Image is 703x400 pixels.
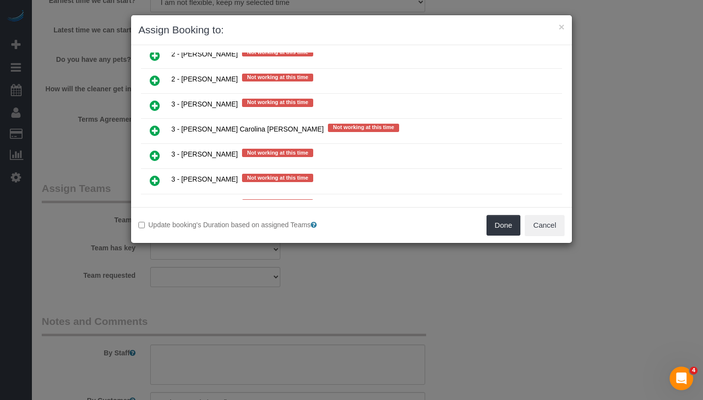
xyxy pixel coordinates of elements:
[138,23,565,37] h3: Assign Booking to:
[690,367,698,374] span: 4
[487,215,521,236] button: Done
[171,50,238,58] span: 2 - [PERSON_NAME]
[242,174,313,182] span: Not working at this time
[242,74,313,81] span: Not working at this time
[242,99,313,107] span: Not working at this time
[242,49,313,56] span: Not working at this time
[559,22,565,32] button: ×
[171,101,238,108] span: 3 - [PERSON_NAME]
[328,124,399,132] span: Not working at this time
[138,220,344,230] label: Update booking's Duration based on assigned Teams
[171,126,324,133] span: 3 - [PERSON_NAME] Carolina [PERSON_NAME]
[670,367,693,390] iframe: Intercom live chat
[242,199,313,207] span: Not working at this time
[138,222,145,228] input: Update booking's Duration based on assigned Teams
[242,149,313,157] span: Not working at this time
[171,75,238,83] span: 2 - [PERSON_NAME]
[171,151,238,159] span: 3 - [PERSON_NAME]
[171,176,238,184] span: 3 - [PERSON_NAME]
[525,215,565,236] button: Cancel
